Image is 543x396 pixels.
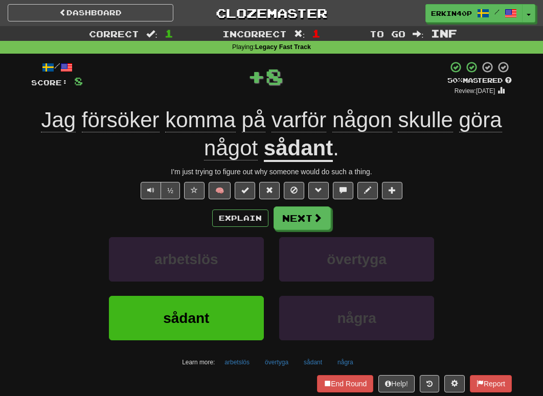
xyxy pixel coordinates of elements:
[255,43,311,51] strong: Legacy Fast Track
[431,27,457,39] span: Inf
[264,136,333,162] u: sådant
[41,108,76,132] span: Jag
[470,375,512,392] button: Report
[259,355,294,370] button: övertyga
[247,61,265,91] span: +
[327,251,387,267] span: övertyga
[219,355,255,370] button: arbetslös
[413,30,424,38] span: :
[317,375,373,392] button: End Round
[109,237,264,282] button: arbetslös
[332,108,392,132] span: någon
[431,9,472,18] span: Erkin40p
[294,30,305,38] span: :
[398,108,452,132] span: skulle
[161,182,180,199] button: ½
[74,75,83,87] span: 8
[308,182,329,199] button: Grammar (alt+g)
[494,8,500,15] span: /
[447,76,512,85] div: Mastered
[447,76,463,84] span: 50 %
[242,108,266,132] span: på
[332,355,359,370] button: några
[333,182,353,199] button: Discuss sentence (alt+u)
[204,136,258,160] span: något
[455,87,495,95] small: Review: [DATE]
[184,182,205,199] button: Favorite sentence (alt+f)
[182,359,215,366] small: Learn more:
[89,29,139,39] span: Correct
[420,375,439,392] button: Round history (alt+y)
[209,182,231,199] button: 🧠
[279,237,434,282] button: övertyga
[274,206,331,230] button: Next
[284,182,304,199] button: Ignore sentence (alt+i)
[265,63,283,89] span: 8
[378,375,415,392] button: Help!
[312,27,321,39] span: 1
[139,182,180,199] div: Text-to-speech controls
[222,29,287,39] span: Incorrect
[31,78,68,87] span: Score:
[165,108,236,132] span: komma
[279,296,434,340] button: några
[337,310,376,326] span: några
[31,167,512,177] div: I'm just trying to figure out why someone would do such a thing.
[235,182,255,199] button: Set this sentence to 100% Mastered (alt+m)
[109,296,264,340] button: sådant
[82,108,160,132] span: försöker
[212,209,268,227] button: Explain
[425,4,523,22] a: Erkin40p /
[370,29,405,39] span: To go
[357,182,378,199] button: Edit sentence (alt+d)
[189,4,354,22] a: Clozemaster
[271,108,326,132] span: varför
[259,182,280,199] button: Reset to 0% Mastered (alt+r)
[459,108,502,132] span: göra
[298,355,328,370] button: sådant
[165,27,173,39] span: 1
[382,182,402,199] button: Add to collection (alt+a)
[141,182,161,199] button: Play sentence audio (ctl+space)
[163,310,209,326] span: sådant
[31,61,83,74] div: /
[8,4,173,21] a: Dashboard
[154,251,218,267] span: arbetslös
[146,30,157,38] span: :
[333,136,339,160] span: .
